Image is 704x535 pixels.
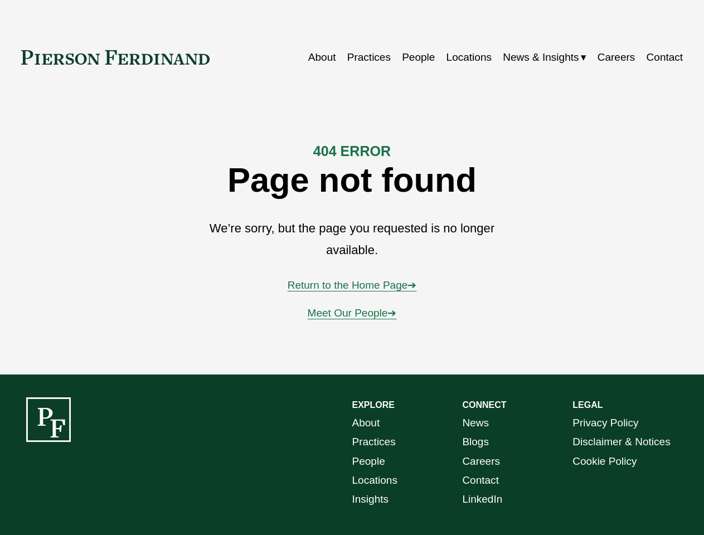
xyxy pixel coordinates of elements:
a: People [352,452,385,471]
a: Contact [462,471,499,490]
a: Locations [352,471,397,490]
p: We’re sorry, but the page you requested is no longer available. [187,217,518,261]
a: Disclaimer & Notices [572,432,670,451]
a: Privacy Policy [572,414,638,432]
a: folder dropdown [503,47,586,68]
a: Careers [598,47,635,68]
a: Blogs [462,432,489,451]
a: Practices [347,47,391,68]
a: About [308,47,336,68]
a: News [462,414,489,432]
a: Contact [647,47,683,68]
span: ➔ [387,307,396,319]
span: ➔ [407,279,416,291]
a: About [352,414,380,432]
a: Meet Our People➔ [308,307,397,319]
a: LinkedIn [462,490,502,509]
span: News & Insights [503,48,579,67]
a: Return to the Home Page➔ [288,279,417,291]
a: Practices [352,432,396,451]
a: Careers [462,452,500,471]
strong: 404 ERROR [313,143,391,159]
strong: CONNECT [462,400,506,410]
a: Cookie Policy [572,452,637,471]
strong: EXPLORE [352,400,395,410]
a: Insights [352,490,389,509]
a: Locations [446,47,492,68]
strong: LEGAL [572,400,603,410]
a: People [402,47,435,68]
h1: Page not found [132,160,573,200]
